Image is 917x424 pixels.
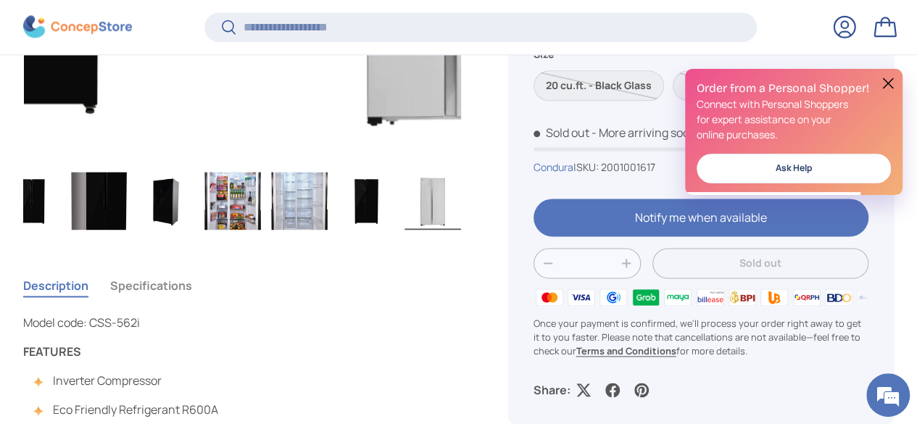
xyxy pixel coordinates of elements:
img: visa [565,286,597,308]
span: Sold out [534,125,589,141]
p: Share: [534,382,570,399]
span: SKU: [576,161,599,175]
h2: Order from a Personal Shopper! [697,80,891,96]
img: Condura No Frost Inverter Side by Side Refrigerator [204,172,261,230]
p: Connect with Personal Shoppers for expert assistance on your online purchases. [697,96,891,142]
li: Eco Friendly Refrigerant R600A [38,401,252,418]
label: Sold out [534,70,664,101]
img: bdo [823,286,855,308]
img: bpi [726,286,758,308]
img: Condura No Frost Inverter Side by Side Refrigerator [338,172,394,230]
img: grabpay [630,286,662,308]
img: gcash [597,286,629,308]
p: Once your payment is confirmed, we'll process your order right away to get it to you faster. Plea... [534,317,868,359]
img: maya [662,286,694,308]
button: Sold out [652,248,868,279]
li: Inverter Compressor [38,372,252,389]
img: billease [694,286,726,308]
img: ubp [758,286,790,308]
a: Terms and Conditions [576,345,676,358]
img: qrph [791,286,823,308]
strong: FEATURES [23,344,81,359]
p: Model code: CSS-562i [23,314,462,331]
img: metrobank [855,286,887,308]
img: Condura No Frost Inverter Side by Side Refrigerator [271,172,328,230]
span: 2001001617 [601,161,655,175]
img: Condura No Frost Inverter Side by Side Refrigerator [4,172,61,230]
img: master [534,286,565,308]
span: | [573,161,655,175]
a: Condura [534,161,573,175]
img: Condura No Frost Inverter Side by Side Refrigerator [138,172,194,230]
img: Condura No Frost Inverter Side by Side Refrigerator [404,172,461,230]
label: Sold out [673,70,768,101]
button: Specifications [110,269,192,302]
img: ConcepStore [23,16,132,38]
p: - More arriving soon! [592,125,700,141]
button: Description [23,269,88,302]
img: Condura No Frost Inverter Side by Side Refrigerator [71,172,128,230]
a: Ask Help [697,154,891,183]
